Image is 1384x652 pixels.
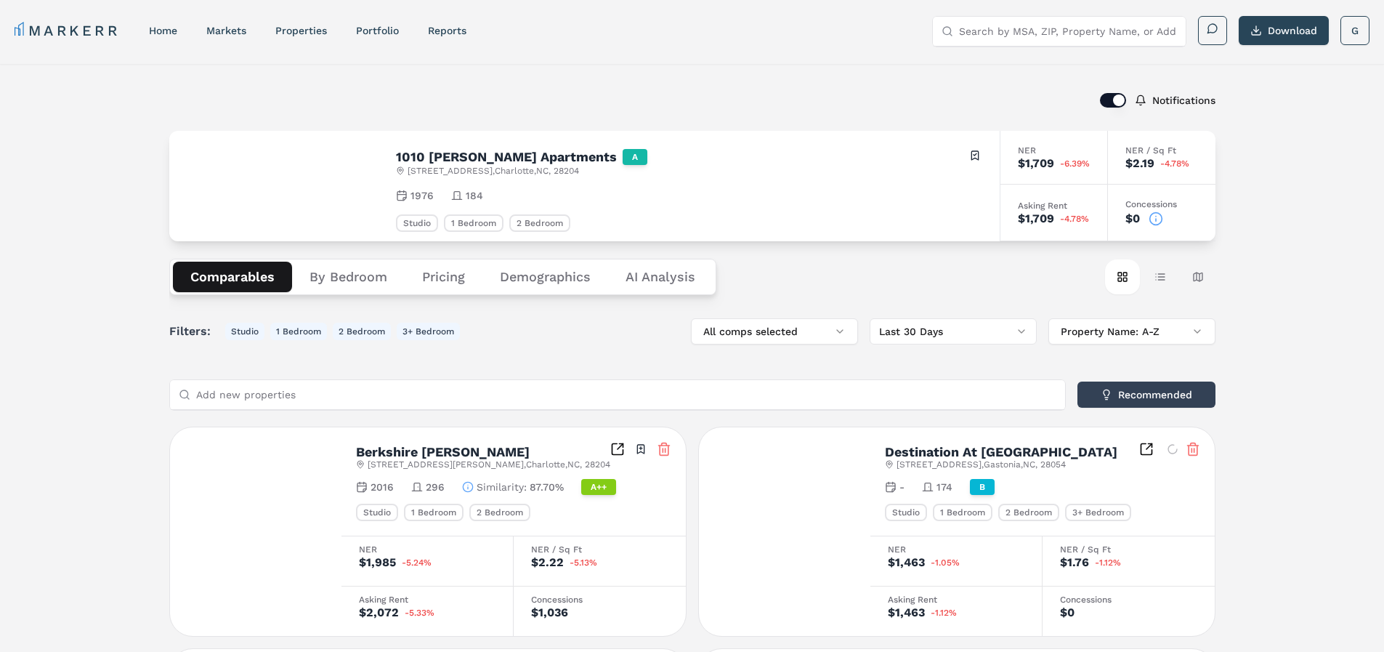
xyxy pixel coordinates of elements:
[292,262,405,292] button: By Bedroom
[897,459,1066,470] span: [STREET_ADDRESS] , Gastonia , NC , 28054
[405,262,482,292] button: Pricing
[275,25,327,36] a: properties
[396,150,617,164] h2: 1010 [PERSON_NAME] Apartments
[885,504,927,521] div: Studio
[1060,557,1089,568] div: $1.76
[998,504,1059,521] div: 2 Bedroom
[368,459,610,470] span: [STREET_ADDRESS][PERSON_NAME] , Charlotte , NC , 28204
[933,504,992,521] div: 1 Bedroom
[1060,607,1075,619] div: $0
[1060,595,1197,604] div: Concessions
[931,558,960,567] span: -1.05%
[888,595,1024,604] div: Asking Rent
[408,165,579,177] span: [STREET_ADDRESS] , Charlotte , NC , 28204
[885,446,1117,459] h2: Destination At [GEOGRAPHIC_DATA]
[531,545,668,554] div: NER / Sq Ft
[397,323,460,340] button: 3+ Bedroom
[359,545,495,554] div: NER
[444,214,503,232] div: 1 Bedroom
[426,480,445,494] span: 296
[570,558,597,567] span: -5.13%
[1160,159,1189,168] span: -4.78%
[531,595,668,604] div: Concessions
[1060,159,1090,168] span: -6.39%
[359,595,495,604] div: Asking Rent
[1060,545,1197,554] div: NER / Sq Ft
[1018,146,1090,155] div: NER
[531,557,564,568] div: $2.22
[1018,201,1090,210] div: Asking Rent
[482,262,608,292] button: Demographics
[610,442,625,456] a: Inspect Comparables
[931,608,957,617] span: -1.12%
[356,25,399,36] a: Portfolio
[1125,213,1140,225] div: $0
[333,323,391,340] button: 2 Bedroom
[462,480,564,494] button: Similarity:87.70%
[581,479,616,495] div: A++
[428,25,466,36] a: reports
[1018,213,1054,225] div: $1,709
[531,607,568,619] div: $1,036
[1125,200,1198,209] div: Concessions
[404,504,464,521] div: 1 Bedroom
[1125,146,1198,155] div: NER / Sq Ft
[1152,95,1215,105] label: Notifications
[225,323,264,340] button: Studio
[169,323,219,340] span: Filters:
[402,558,432,567] span: -5.24%
[359,607,399,619] div: $2,072
[1351,23,1359,38] span: G
[359,557,396,568] div: $1,985
[371,480,394,494] span: 2016
[530,480,564,494] span: 87.70%
[1077,382,1215,408] button: Recommended
[1125,158,1154,169] div: $2.19
[270,323,327,340] button: 1 Bedroom
[1340,16,1369,45] button: G
[196,380,1056,409] input: Add new properties
[1239,16,1329,45] button: Download
[623,149,647,165] div: A
[469,504,530,521] div: 2 Bedroom
[959,17,1177,46] input: Search by MSA, ZIP, Property Name, or Address
[1095,558,1121,567] span: -1.12%
[936,480,952,494] span: 174
[888,557,925,568] div: $1,463
[356,504,398,521] div: Studio
[405,608,434,617] span: -5.33%
[1018,158,1054,169] div: $1,709
[1060,214,1089,223] span: -4.78%
[206,25,246,36] a: markets
[15,20,120,41] a: MARKERR
[888,607,925,619] div: $1,463
[410,188,434,203] span: 1976
[149,25,177,36] a: home
[899,480,905,494] span: -
[1048,318,1215,345] button: Property Name: A-Z
[396,214,438,232] div: Studio
[691,318,858,345] button: All comps selected
[466,188,483,203] span: 184
[888,545,1024,554] div: NER
[1139,442,1154,456] a: Inspect Comparables
[608,262,713,292] button: AI Analysis
[970,479,995,495] div: B
[509,214,570,232] div: 2 Bedroom
[1065,504,1131,521] div: 3+ Bedroom
[477,480,527,494] span: Similarity :
[356,446,530,459] h2: Berkshire [PERSON_NAME]
[173,262,292,292] button: Comparables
